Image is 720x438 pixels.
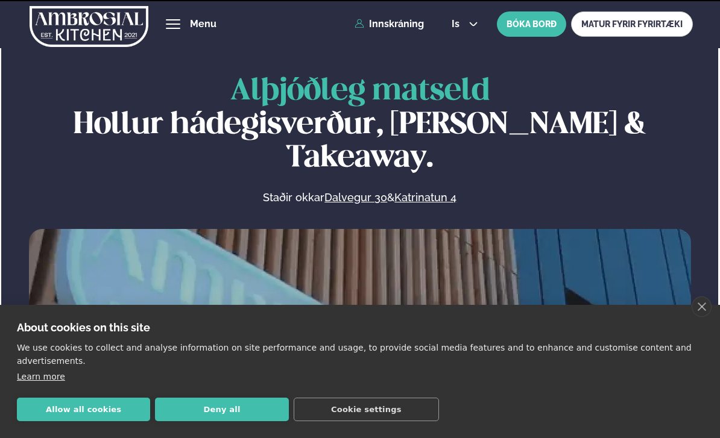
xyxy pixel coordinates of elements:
p: We use cookies to collect and analyse information on site performance and usage, to provide socia... [17,341,703,368]
button: Allow all cookies [17,398,150,421]
span: is [452,19,463,29]
strong: About cookies on this site [17,321,150,334]
a: Katrinatun 4 [394,190,456,205]
img: logo [30,2,148,51]
button: Deny all [155,398,288,421]
button: is [442,19,487,29]
a: Innskráning [355,19,424,30]
button: BÓKA BORÐ [497,11,566,37]
p: Staðir okkar & [132,190,588,205]
a: MATUR FYRIR FYRIRTÆKI [571,11,693,37]
button: hamburger [166,17,180,31]
a: Learn more [17,372,65,381]
span: Alþjóðleg matseld [230,77,490,106]
a: close [692,296,712,317]
button: Cookie settings [294,398,439,421]
a: Dalvegur 30 [324,190,387,205]
h1: Hollur hádegisverður, [PERSON_NAME] & Takeaway. [29,75,691,176]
